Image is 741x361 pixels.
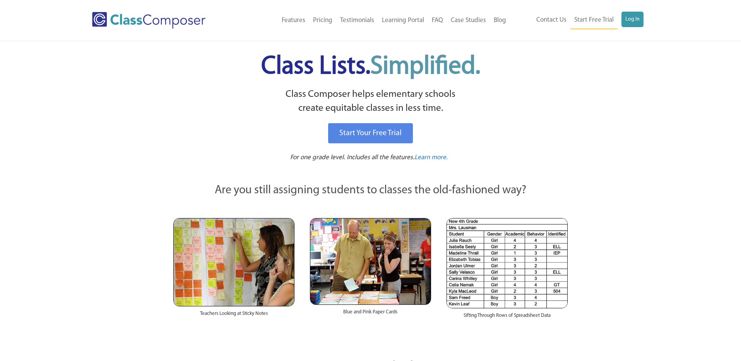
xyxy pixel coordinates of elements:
[570,12,618,29] a: Start Free Trial
[532,12,570,29] a: Contact Us
[172,88,569,116] p: Class Composer helps elementary schools create equitable classes in less time.
[447,308,568,327] div: Sifting Through Rows of Spreadsheet Data
[261,54,480,79] span: Class Lists.
[310,305,431,323] div: Blue and Pink Paper Cards
[328,123,413,143] a: Start Your Free Trial
[309,12,336,29] a: Pricing
[414,153,448,163] a: Learn more.
[336,12,378,29] a: Testimonials
[370,54,480,79] span: Simplified.
[310,218,431,304] img: Blue and Pink Paper Cards
[447,12,490,29] a: Case Studies
[278,12,309,29] a: Features
[173,306,294,325] div: Teachers Looking at Sticky Notes
[339,129,402,137] span: Start Your Free Trial
[621,12,643,27] a: Log In
[173,218,294,306] img: Teachers Looking at Sticky Notes
[428,12,447,29] a: FAQ
[237,12,510,29] nav: Header Menu
[92,12,205,29] img: Class Composer
[447,218,568,308] img: Spreadsheets
[290,154,414,161] span: For one grade level. Includes all the features.
[490,12,510,29] a: Blog
[173,182,568,199] p: Are you still assigning students to classes the old-fashioned way?
[378,12,428,29] a: Learning Portal
[414,154,448,161] span: Learn more.
[510,12,643,29] nav: Header Menu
